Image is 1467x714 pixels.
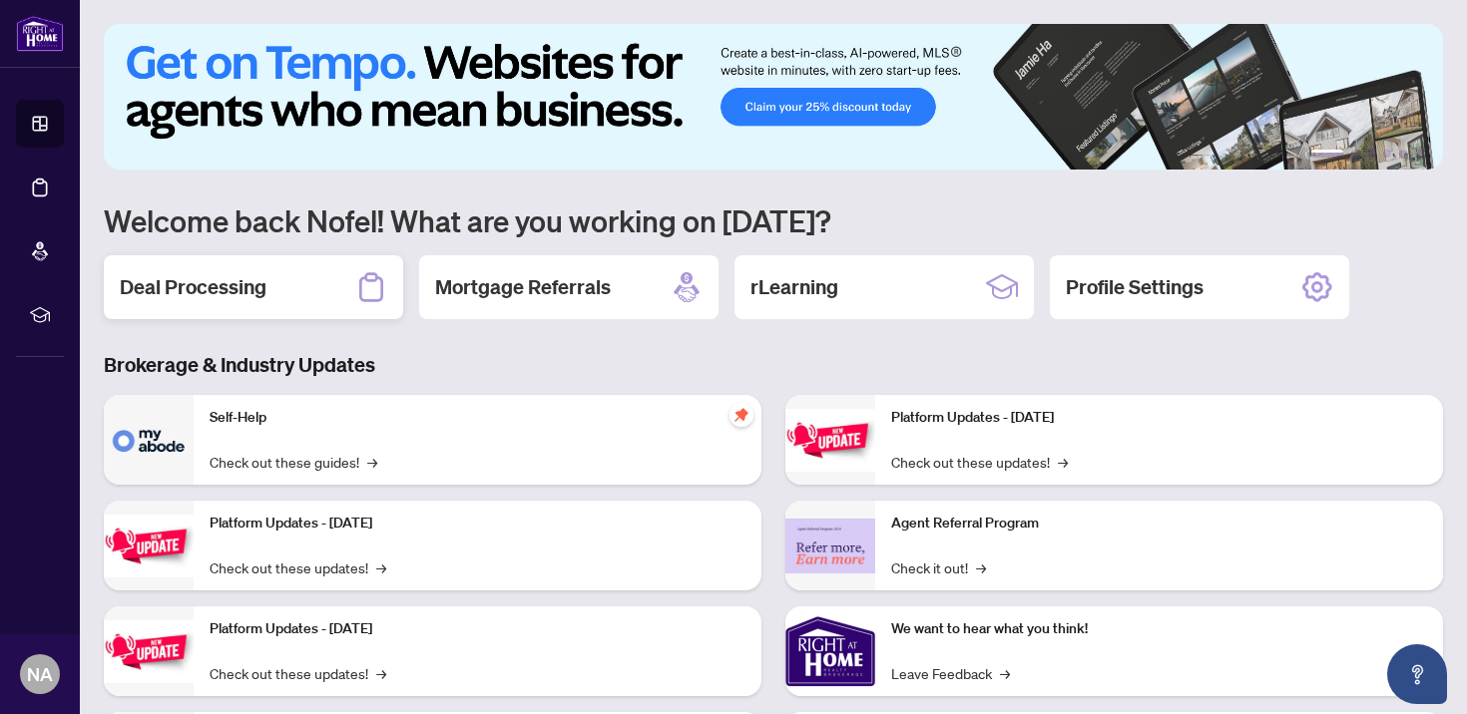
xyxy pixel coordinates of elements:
[1383,150,1391,158] button: 4
[730,403,753,427] span: pushpin
[1399,150,1407,158] button: 5
[104,395,194,485] img: Self-Help
[104,201,1443,239] h1: Welcome back Nofel! What are you working on [DATE]?
[891,556,986,578] a: Check it out!→
[1351,150,1359,158] button: 2
[104,351,1443,379] h3: Brokerage & Industry Updates
[1311,150,1343,158] button: 1
[210,407,745,429] p: Self-Help
[104,515,194,577] img: Platform Updates - September 16, 2025
[785,409,875,472] img: Platform Updates - June 23, 2025
[210,451,377,473] a: Check out these guides!→
[1415,150,1423,158] button: 6
[367,451,377,473] span: →
[891,407,1427,429] p: Platform Updates - [DATE]
[1066,273,1204,301] h2: Profile Settings
[104,24,1443,170] img: Slide 0
[891,662,1010,684] a: Leave Feedback→
[785,606,875,696] img: We want to hear what you think!
[1000,662,1010,684] span: →
[976,556,986,578] span: →
[120,273,266,301] h2: Deal Processing
[210,662,386,684] a: Check out these updates!→
[27,660,53,688] span: NA
[891,513,1427,535] p: Agent Referral Program
[750,273,838,301] h2: rLearning
[435,273,611,301] h2: Mortgage Referrals
[210,556,386,578] a: Check out these updates!→
[16,15,64,52] img: logo
[1367,150,1375,158] button: 3
[210,513,745,535] p: Platform Updates - [DATE]
[1387,644,1447,704] button: Open asap
[785,519,875,573] img: Agent Referral Program
[210,618,745,640] p: Platform Updates - [DATE]
[104,620,194,683] img: Platform Updates - July 21, 2025
[376,556,386,578] span: →
[376,662,386,684] span: →
[1058,451,1068,473] span: →
[891,451,1068,473] a: Check out these updates!→
[891,618,1427,640] p: We want to hear what you think!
